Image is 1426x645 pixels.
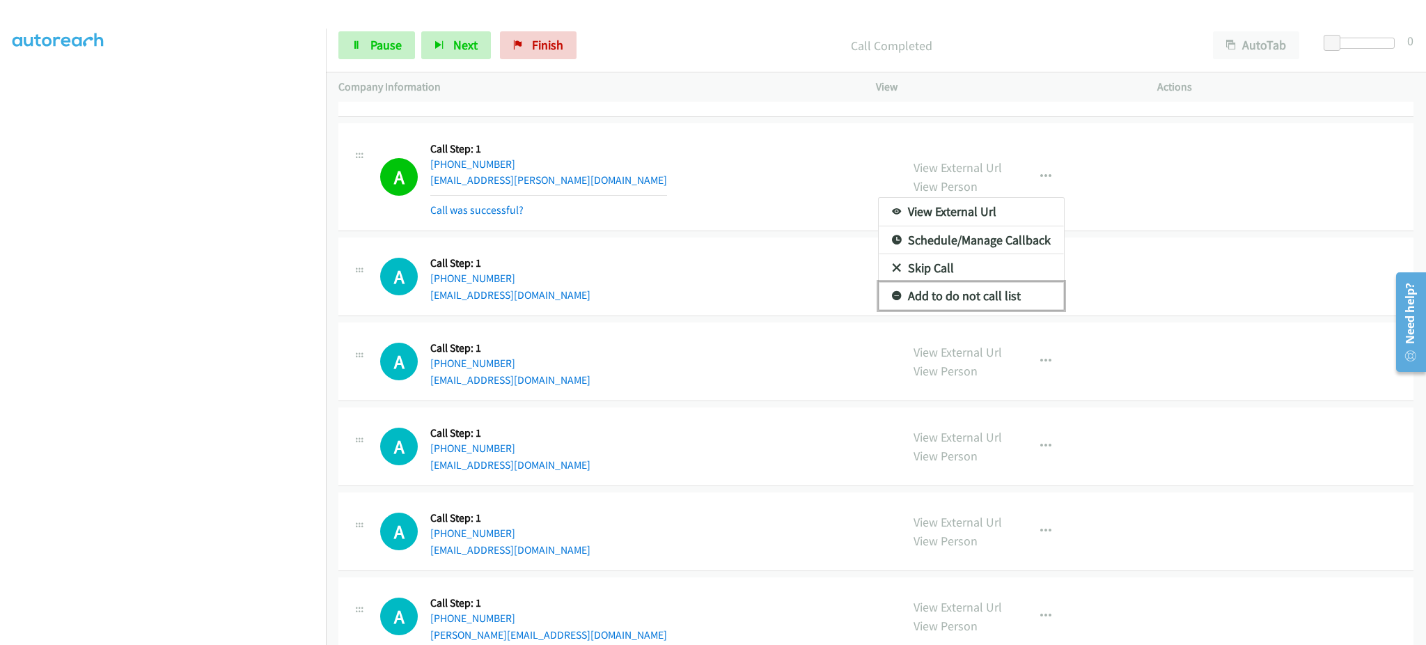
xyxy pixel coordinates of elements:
div: The call is yet to be attempted [380,428,418,465]
div: The call is yet to be attempted [380,598,418,635]
div: The call is yet to be attempted [380,258,418,295]
iframe: Resource Center [1386,267,1426,378]
a: Schedule/Manage Callback [879,226,1064,254]
h1: A [380,598,418,635]
h1: A [380,343,418,380]
div: The call is yet to be attempted [380,343,418,380]
a: View External Url [879,198,1064,226]
a: Add to do not call list [879,282,1064,310]
h1: A [380,258,418,295]
h1: A [380,513,418,550]
div: The call is yet to be attempted [380,513,418,550]
h1: A [380,428,418,465]
a: Skip Call [879,254,1064,282]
